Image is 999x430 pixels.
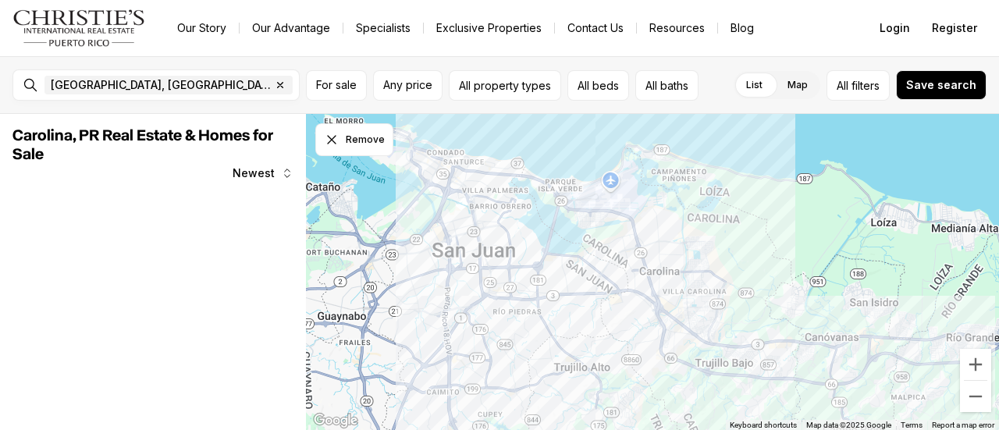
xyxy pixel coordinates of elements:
[896,70,987,100] button: Save search
[306,70,367,101] button: For sale
[12,128,273,162] span: Carolina, PR Real Estate & Homes for Sale
[923,12,987,44] button: Register
[165,17,239,39] a: Our Story
[906,79,976,91] span: Save search
[851,77,880,94] span: filters
[315,123,393,156] button: Dismiss drawing
[51,79,271,91] span: [GEOGRAPHIC_DATA], [GEOGRAPHIC_DATA], [GEOGRAPHIC_DATA]
[383,79,432,91] span: Any price
[718,17,766,39] a: Blog
[223,158,303,189] button: Newest
[775,71,820,99] label: Map
[567,70,629,101] button: All beds
[12,9,146,47] img: logo
[424,17,554,39] a: Exclusive Properties
[932,22,977,34] span: Register
[827,70,890,101] button: Allfilters
[555,17,636,39] button: Contact Us
[837,77,848,94] span: All
[880,22,910,34] span: Login
[870,12,919,44] button: Login
[734,71,775,99] label: List
[635,70,699,101] button: All baths
[343,17,423,39] a: Specialists
[316,79,357,91] span: For sale
[240,17,343,39] a: Our Advantage
[449,70,561,101] button: All property types
[233,167,275,179] span: Newest
[373,70,443,101] button: Any price
[637,17,717,39] a: Resources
